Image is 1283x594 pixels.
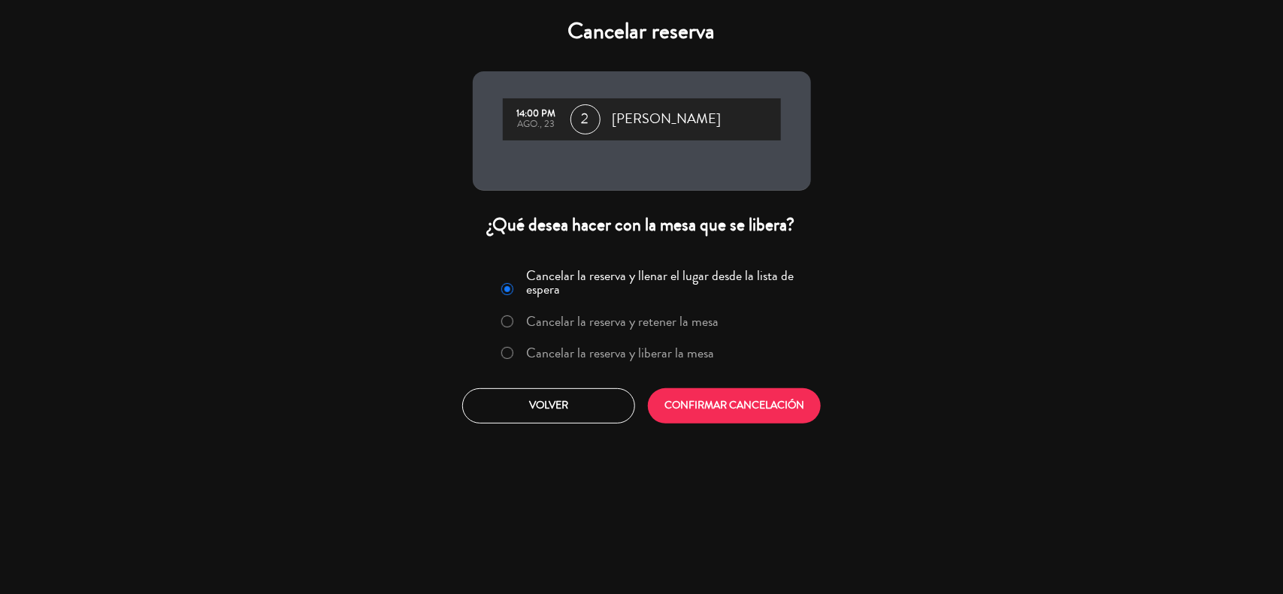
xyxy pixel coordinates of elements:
h4: Cancelar reserva [473,18,811,45]
label: Cancelar la reserva y liberar la mesa [526,346,714,360]
button: CONFIRMAR CANCELACIÓN [648,388,821,424]
span: 2 [570,104,601,134]
span: [PERSON_NAME] [613,108,722,131]
div: ago., 23 [510,119,563,130]
div: ¿Qué desea hacer con la mesa que se libera? [473,213,811,237]
div: 14:00 PM [510,109,563,119]
label: Cancelar la reserva y retener la mesa [526,315,719,328]
button: Volver [462,388,635,424]
label: Cancelar la reserva y llenar el lugar desde la lista de espera [526,269,801,296]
